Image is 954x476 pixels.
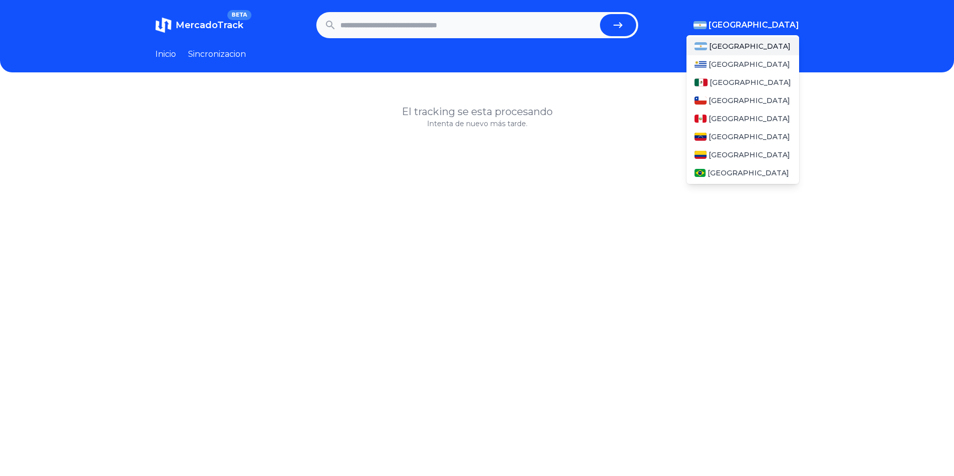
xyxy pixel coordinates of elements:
[176,20,243,31] span: MercadoTrack
[709,132,790,142] span: [GEOGRAPHIC_DATA]
[695,78,708,86] img: Mexico
[227,10,251,20] span: BETA
[155,48,176,60] a: Inicio
[686,73,799,91] a: Mexico[GEOGRAPHIC_DATA]
[695,151,707,159] img: Colombia
[695,133,707,141] img: Venezuela
[709,114,790,124] span: [GEOGRAPHIC_DATA]
[686,37,799,55] a: Argentina[GEOGRAPHIC_DATA]
[686,55,799,73] a: Uruguay[GEOGRAPHIC_DATA]
[155,105,799,119] h1: El tracking se esta procesando
[693,19,799,31] button: [GEOGRAPHIC_DATA]
[695,60,707,68] img: Uruguay
[693,21,707,29] img: Argentina
[155,17,243,33] a: MercadoTrackBETA
[695,169,706,177] img: Brasil
[695,97,707,105] img: Chile
[686,128,799,146] a: Venezuela[GEOGRAPHIC_DATA]
[709,41,791,51] span: [GEOGRAPHIC_DATA]
[709,96,790,106] span: [GEOGRAPHIC_DATA]
[686,164,799,182] a: Brasil[GEOGRAPHIC_DATA]
[709,19,799,31] span: [GEOGRAPHIC_DATA]
[709,59,790,69] span: [GEOGRAPHIC_DATA]
[155,119,799,129] p: Intenta de nuevo más tarde.
[686,110,799,128] a: Peru[GEOGRAPHIC_DATA]
[695,42,708,50] img: Argentina
[686,91,799,110] a: Chile[GEOGRAPHIC_DATA]
[188,48,246,60] a: Sincronizacion
[155,17,171,33] img: MercadoTrack
[708,168,789,178] span: [GEOGRAPHIC_DATA]
[686,146,799,164] a: Colombia[GEOGRAPHIC_DATA]
[709,150,790,160] span: [GEOGRAPHIC_DATA]
[710,77,791,87] span: [GEOGRAPHIC_DATA]
[695,115,707,123] img: Peru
